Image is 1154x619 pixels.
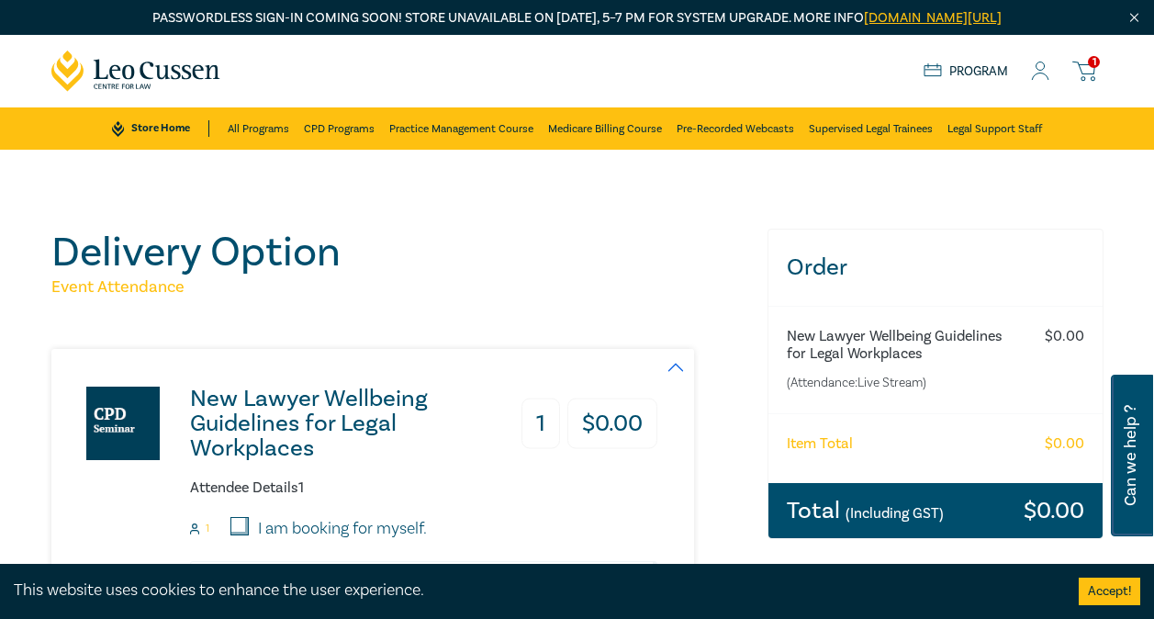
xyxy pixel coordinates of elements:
h6: Attendee Details 1 [190,479,657,497]
h6: New Lawyer Wellbeing Guidelines for Legal Workplaces [787,328,1011,363]
span: 1 [1088,56,1100,68]
h5: Event Attendance [51,276,745,298]
h3: Total [787,499,944,523]
div: This website uses cookies to enhance the user experience. [14,579,1051,602]
h3: $ 0.00 [1024,499,1084,523]
a: Store Home [112,120,208,137]
span: Can we help ? [1122,386,1139,525]
img: Close [1126,10,1142,26]
a: All Programs [228,107,289,150]
small: (Attendance: Live Stream ) [787,374,1011,392]
input: Attendee Email* [190,561,657,605]
h3: $ 0.00 [567,399,657,449]
label: I am booking for myself. [258,517,427,541]
h3: 1 [521,399,560,449]
a: Legal Support Staff [947,107,1042,150]
img: New Lawyer Wellbeing Guidelines for Legal Workplaces [86,387,160,460]
a: [DOMAIN_NAME][URL] [864,9,1002,27]
p: Passwordless sign-in coming soon! Store unavailable on [DATE], 5–7 PM for system upgrade. More info [51,8,1104,28]
h3: Order [768,230,1103,306]
h3: New Lawyer Wellbeing Guidelines for Legal Workplaces [190,387,492,461]
a: Program [924,63,1009,80]
a: CPD Programs [304,107,375,150]
a: Pre-Recorded Webcasts [677,107,794,150]
a: Medicare Billing Course [548,107,662,150]
small: (Including GST) [846,504,944,523]
a: Supervised Legal Trainees [809,107,933,150]
a: Practice Management Course [389,107,533,150]
h6: Item Total [787,435,853,453]
h6: $ 0.00 [1045,435,1084,453]
h6: $ 0.00 [1045,328,1084,345]
h1: Delivery Option [51,229,745,276]
button: Accept cookies [1079,578,1140,605]
small: 1 [206,523,209,535]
